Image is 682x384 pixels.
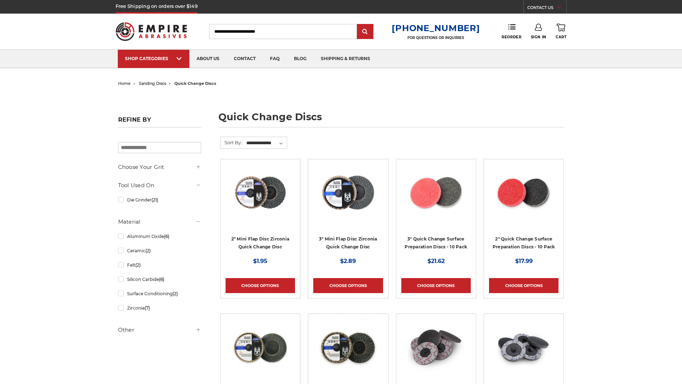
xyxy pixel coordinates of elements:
img: 2 inch surface preparation discs [495,164,552,222]
span: $1.95 [253,258,267,264]
a: home [118,81,131,86]
a: 3" Mini Flap Disc Zirconia Quick Change Disc [319,236,377,250]
a: Silicon Carbide [118,273,201,286]
a: contact [227,50,263,68]
a: Black Hawk Abrasives 2-inch Zirconia Flap Disc with 60 Grit Zirconia for Smooth Finishing [226,164,295,234]
a: about us [189,50,227,68]
a: Aluminum Oxide [118,230,201,243]
a: CONTACT US [527,4,566,14]
h5: Refine by [118,116,201,127]
img: 2" Quick Change Unitized Discs - 5 Pack [495,319,552,376]
img: BHA 3" Quick Change 60 Grit Flap Disc for Fine Grinding and Finishing [319,164,377,222]
span: (6) [164,234,169,239]
h5: Other [118,326,201,334]
a: Cart [556,24,566,39]
p: FOR QUESTIONS OR INQUIRIES [392,35,480,40]
a: 2" Mini Flap Disc Zirconia Quick Change Disc [231,236,290,250]
span: (2) [145,248,151,253]
h5: Tool Used On [118,181,201,190]
span: Sign In [531,35,546,39]
a: Choose Options [226,278,295,293]
span: $2.89 [340,258,356,264]
a: Choose Options [401,278,471,293]
a: Choose Options [313,278,383,293]
a: shipping & returns [314,50,377,68]
span: (2) [135,262,141,268]
span: quick change discs [174,81,216,86]
span: Reorder [502,35,521,39]
span: (21) [151,197,158,203]
span: $17.99 [515,258,533,264]
a: [PHONE_NUMBER] [392,23,480,33]
a: Reorder [502,24,521,39]
span: (6) [159,277,164,282]
a: blog [287,50,314,68]
span: (2) [173,291,178,296]
a: 3" Quick Change Surface Preparation Discs - 10 Pack [405,236,467,250]
span: (7) [145,305,150,311]
a: Die Grinder [118,194,201,206]
img: BHA 3 inch quick change curved edge flap discs [232,319,289,376]
a: Choose Options [489,278,558,293]
a: Felt [118,259,201,271]
img: 3" Quick Change Unitized Discs - 5 Pack [407,319,465,376]
img: Black Hawk Abrasives 2-inch Zirconia Flap Disc with 60 Grit Zirconia for Smooth Finishing [232,164,289,222]
input: Submit [358,25,372,39]
a: 2 inch surface preparation discs [489,164,558,234]
h5: Choose Your Grit [118,163,201,171]
a: 2" Quick Change Surface Preparation Discs - 10 Pack [493,236,555,250]
a: sanding discs [139,81,166,86]
h5: Material [118,218,201,226]
a: 3 inch surface preparation discs [401,164,471,234]
a: faq [263,50,287,68]
h1: quick change discs [218,112,564,127]
span: Cart [556,35,566,39]
a: Surface Conditioning [118,287,201,300]
a: BHA 3" Quick Change 60 Grit Flap Disc for Fine Grinding and Finishing [313,164,383,234]
div: SHOP CATEGORIES [125,56,182,61]
select: Sort By: [245,138,287,149]
img: Empire Abrasives [116,18,187,45]
a: Zirconia [118,302,201,314]
img: 3 inch surface preparation discs [407,164,465,222]
label: Sort By: [221,137,242,148]
img: BHA 2 inch mini curved edge quick change flap discs [319,319,377,376]
a: Ceramic [118,244,201,257]
span: $21.62 [427,258,445,264]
